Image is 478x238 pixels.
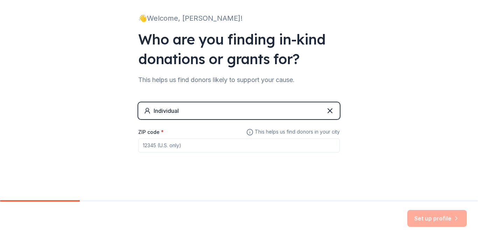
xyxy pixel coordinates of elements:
div: Who are you finding in-kind donations or grants for? [138,29,340,69]
span: This helps us find donors in your city [246,128,340,136]
div: This helps us find donors likely to support your cause. [138,74,340,86]
div: Individual [154,107,179,115]
div: 👋 Welcome, [PERSON_NAME]! [138,13,340,24]
label: ZIP code [138,129,164,136]
input: 12345 (U.S. only) [138,138,340,152]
